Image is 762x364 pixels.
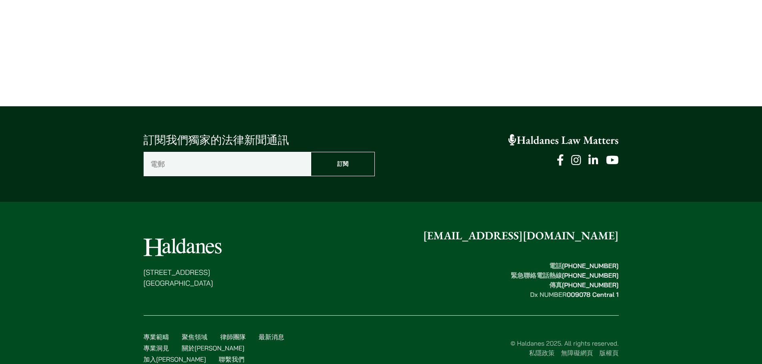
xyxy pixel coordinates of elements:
[600,349,619,357] a: 版權頁
[144,152,311,176] input: 電郵
[529,349,555,357] a: 私隱政策
[144,267,222,288] p: [STREET_ADDRESS] [GEOGRAPHIC_DATA]
[311,152,375,176] input: 訂閱
[144,333,169,341] a: 專業範疇
[220,333,246,341] a: 律師團隊
[144,238,222,256] img: Logo of Haldanes
[219,355,244,363] a: 聯繫我們
[302,338,619,358] div: © Haldanes 2025. All rights reserved.
[508,133,619,147] a: Haldanes Law Matters
[511,262,619,298] strong: 電話 緊急聯絡電話熱線 傳真 Dx NUMBER
[182,333,208,341] a: 聚焦領域
[562,281,619,289] mark: [PHONE_NUMBER]
[561,349,593,357] a: 無障礙網頁
[423,229,619,243] a: [EMAIL_ADDRESS][DOMAIN_NAME]
[144,132,375,149] p: 訂閱我們獨家的法律新聞通訊
[144,355,206,363] a: 加入[PERSON_NAME]
[562,262,619,270] mark: [PHONE_NUMBER]
[144,344,169,352] a: 專業洞見
[562,271,619,279] mark: [PHONE_NUMBER]
[259,333,284,341] a: 最新消息
[182,344,244,352] a: 關於[PERSON_NAME]
[566,290,618,298] mark: 009078 Central 1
